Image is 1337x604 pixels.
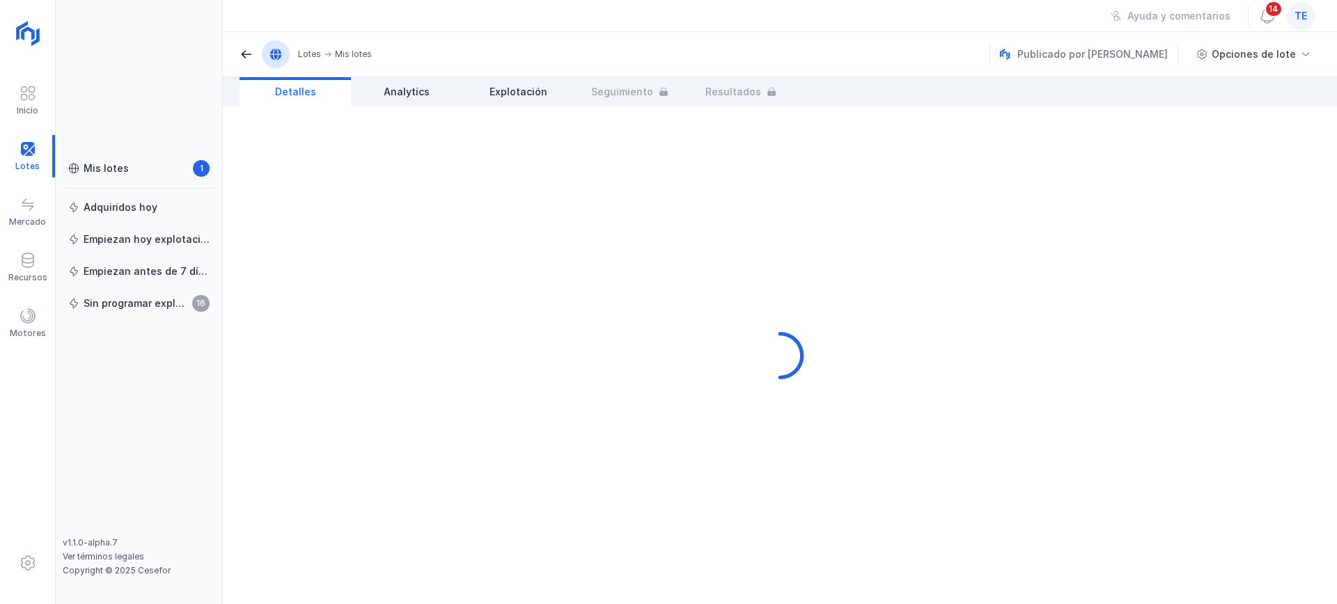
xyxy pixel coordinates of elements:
div: Sin programar explotación [84,296,188,310]
span: 14 [1265,1,1283,17]
div: Adquiridos hoy [84,200,157,214]
a: Detalles [240,77,351,106]
div: v1.1.0-alpha.7 [63,537,215,548]
a: Mis lotes1 [63,156,215,181]
a: Ver términos legales [63,551,144,562]
img: logoRight.svg [10,16,45,51]
div: Mis lotes [335,49,372,60]
div: Motores [10,328,46,339]
a: Analytics [351,77,462,106]
div: Inicio [17,105,38,116]
a: Empiezan hoy explotación [63,227,215,252]
span: Analytics [384,85,430,99]
span: Seguimiento [591,85,653,99]
div: Publicado por [PERSON_NAME] [999,44,1180,65]
div: Empiezan antes de 7 días [84,264,210,278]
img: nemus.svg [999,49,1010,60]
div: Mercado [9,216,46,228]
a: Adquiridos hoy [63,195,215,220]
div: Mis lotes [84,161,129,175]
a: Explotación [462,77,574,106]
span: Detalles [275,85,316,99]
a: Resultados [685,77,797,106]
div: Lotes [298,49,321,60]
div: Empiezan hoy explotación [84,232,210,246]
span: 1 [193,160,210,177]
span: Resultados [705,85,761,99]
a: Empiezan antes de 7 días [63,259,215,284]
a: Seguimiento [574,77,685,106]
div: Ayuda y comentarios [1127,9,1230,23]
div: Recursos [8,272,47,283]
span: Explotación [490,85,547,99]
span: te [1295,9,1307,23]
a: Sin programar explotación16 [63,291,215,316]
span: 16 [192,295,210,312]
div: Opciones de lote [1212,47,1296,61]
button: Ayuda y comentarios [1102,4,1240,28]
div: Copyright © 2025 Cesefor [63,565,215,576]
